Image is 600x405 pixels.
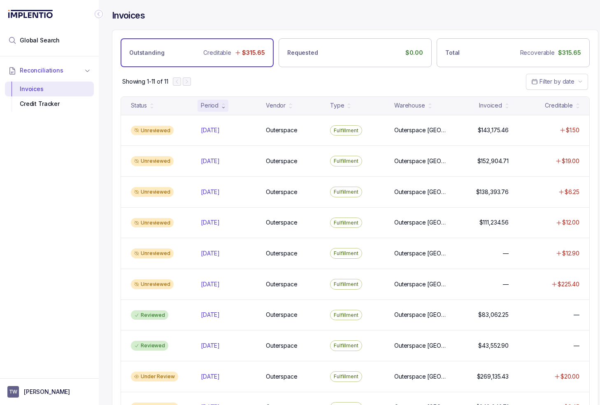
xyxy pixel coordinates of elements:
[330,101,344,110] div: Type
[131,248,174,258] div: Unreviewed
[266,218,298,227] p: Outerspace
[394,311,447,319] p: Outerspace [GEOGRAPHIC_DATA]
[112,10,145,21] h4: Invoices
[131,101,147,110] div: Status
[266,157,298,165] p: Outerspace
[394,342,447,350] p: Outerspace [GEOGRAPHIC_DATA]
[201,311,220,319] p: [DATE]
[201,188,220,196] p: [DATE]
[560,372,579,381] p: $20.00
[5,61,94,80] button: Reconciliations
[545,101,573,110] div: Creditable
[131,156,174,166] div: Unreviewed
[562,249,579,258] p: $12.90
[201,372,220,381] p: [DATE]
[394,101,425,110] div: Warehouse
[478,342,509,350] p: $43,552.90
[266,188,298,196] p: Outerspace
[122,77,168,86] p: Showing 1-11 of 11
[12,82,87,96] div: Invoices
[20,66,63,75] span: Reconciliations
[394,157,447,165] p: Outerspace [GEOGRAPHIC_DATA]
[334,311,358,319] p: Fulfillment
[201,342,220,350] p: [DATE]
[526,74,588,89] button: Date Range Picker
[478,126,509,134] p: $143,175.46
[131,310,168,320] div: Reviewed
[334,157,358,165] p: Fulfillment
[394,218,447,227] p: Outerspace [GEOGRAPHIC_DATA]
[503,280,509,288] p: —
[405,49,423,57] p: $0.00
[503,249,509,258] p: —
[20,36,60,44] span: Global Search
[562,157,579,165] p: $19.00
[334,219,358,227] p: Fulfillment
[477,372,509,381] p: $269,135.43
[476,188,509,196] p: $138,393.76
[531,77,574,86] search: Date Range Picker
[129,49,164,57] p: Outstanding
[131,279,174,289] div: Unreviewed
[558,280,579,288] p: $225.40
[334,249,358,258] p: Fulfillment
[131,218,174,228] div: Unreviewed
[5,80,94,113] div: Reconciliations
[334,280,358,288] p: Fulfillment
[478,311,509,319] p: $83,062.25
[540,78,574,85] span: Filter by date
[520,49,555,57] p: Recoverable
[131,126,174,136] div: Unreviewed
[266,311,298,319] p: Outerspace
[479,218,509,227] p: $111,234.56
[565,188,579,196] p: $6.25
[203,49,231,57] p: Creditable
[12,96,87,111] div: Credit Tracker
[394,249,447,258] p: Outerspace [GEOGRAPHIC_DATA]
[201,157,220,165] p: [DATE]
[334,126,358,135] p: Fulfillment
[201,101,219,110] div: Period
[131,372,178,382] div: Under Review
[566,126,579,134] p: $1.50
[558,49,581,57] p: $315.65
[201,126,220,134] p: [DATE]
[242,49,265,57] p: $315.65
[334,188,358,196] p: Fulfillment
[266,280,298,288] p: Outerspace
[24,388,70,396] p: [PERSON_NAME]
[394,372,447,381] p: Outerspace [GEOGRAPHIC_DATA]
[201,218,220,227] p: [DATE]
[445,49,460,57] p: Total
[266,342,298,350] p: Outerspace
[394,126,447,134] p: Outerspace [GEOGRAPHIC_DATA]
[7,386,91,398] button: User initials[PERSON_NAME]
[131,187,174,197] div: Unreviewed
[574,311,579,319] p: —
[574,342,579,350] p: —
[94,9,104,19] div: Collapse Icon
[562,218,579,227] p: $12.00
[201,280,220,288] p: [DATE]
[7,386,19,398] span: User initials
[266,101,286,110] div: Vendor
[394,280,447,288] p: Outerspace [GEOGRAPHIC_DATA]
[394,188,447,196] p: Outerspace [GEOGRAPHIC_DATA]
[287,49,318,57] p: Requested
[131,341,168,351] div: Reviewed
[201,249,220,258] p: [DATE]
[266,249,298,258] p: Outerspace
[266,126,298,134] p: Outerspace
[122,77,168,86] div: Remaining page entries
[334,342,358,350] p: Fulfillment
[266,372,298,381] p: Outerspace
[334,372,358,381] p: Fulfillment
[477,157,509,165] p: $152,904.71
[479,101,502,110] div: Invoiced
